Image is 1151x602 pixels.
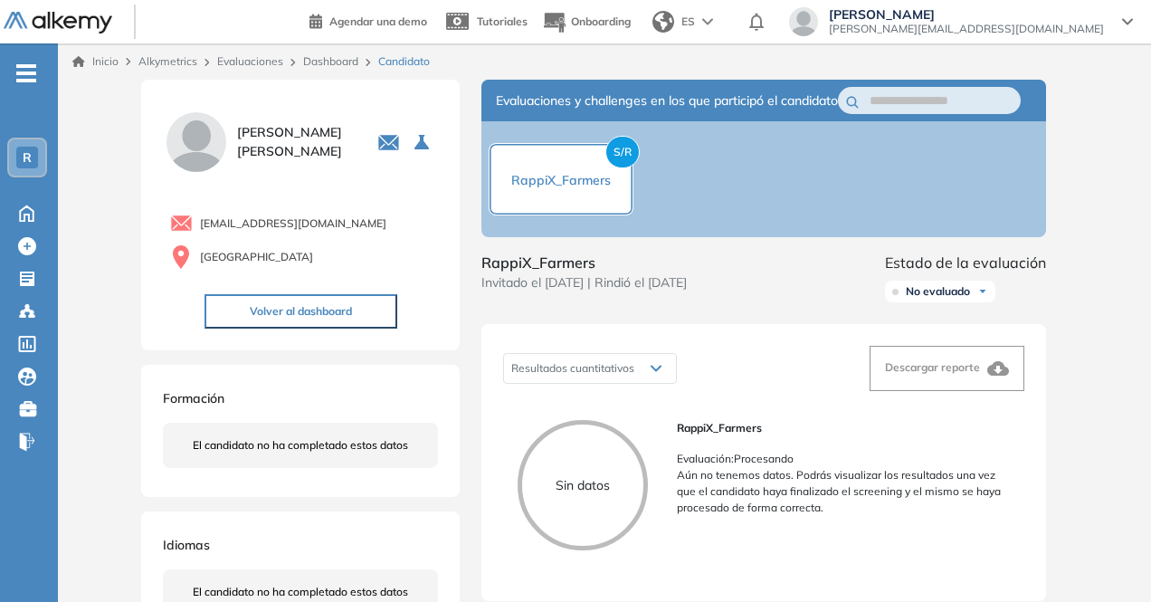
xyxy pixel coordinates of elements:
button: Onboarding [542,3,631,42]
a: Dashboard [303,54,358,68]
p: Aún no tenemos datos. Podrás visualizar los resultados una vez que el candidato haya finalizado e... [677,467,1010,516]
span: [PERSON_NAME] [829,7,1104,22]
span: Formación [163,390,224,406]
span: Onboarding [571,14,631,28]
span: No evaluado [906,284,970,299]
span: El candidato no ha completado estos datos [193,437,408,454]
button: Volver al dashboard [205,294,397,329]
span: Candidato [378,53,430,70]
span: ES [681,14,695,30]
span: R [23,150,32,165]
a: Inicio [72,53,119,70]
span: RappiX_Farmers [677,420,1010,436]
span: El candidato no ha completado estos datos [193,584,408,600]
span: Estado de la evaluación [885,252,1046,273]
span: Resultados cuantitativos [511,361,634,375]
span: [PERSON_NAME][EMAIL_ADDRESS][DOMAIN_NAME] [829,22,1104,36]
span: Evaluaciones y challenges en los que participó el candidato [496,91,838,110]
i: - [16,72,36,75]
button: Descargar reporte [870,346,1024,391]
span: Alkymetrics [138,54,197,68]
p: Evaluación : Procesando [677,451,1010,467]
span: Idiomas [163,537,210,553]
img: Ícono de flecha [977,286,988,297]
img: world [652,11,674,33]
p: Sin datos [522,476,643,495]
a: Evaluaciones [217,54,283,68]
img: PROFILE_MENU_LOGO_USER [163,109,230,176]
span: Descargar reporte [885,360,980,374]
span: Invitado el [DATE] | Rindió el [DATE] [481,273,687,292]
span: S/R [605,136,640,168]
span: Tutoriales [477,14,528,28]
span: Agendar una demo [329,14,427,28]
span: [EMAIL_ADDRESS][DOMAIN_NAME] [200,215,386,232]
span: [GEOGRAPHIC_DATA] [200,249,313,265]
span: RappiX_Farmers [481,252,687,273]
span: [PERSON_NAME] [PERSON_NAME] [237,123,356,161]
img: Logo [4,12,112,34]
img: arrow [702,18,713,25]
span: RappiX_Farmers [511,172,611,188]
a: Agendar una demo [309,9,427,31]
